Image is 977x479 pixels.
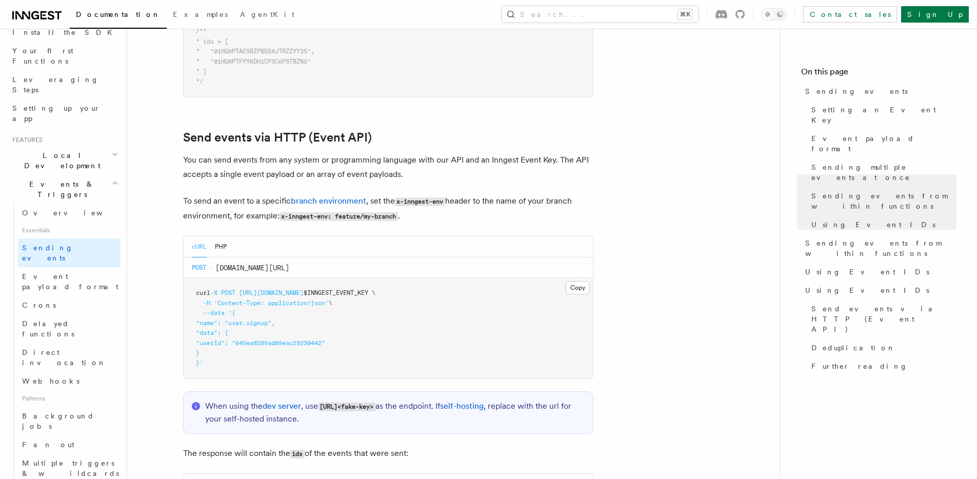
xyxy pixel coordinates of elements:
span: Sending events from within functions [811,191,956,211]
span: Background jobs [22,412,94,430]
p: You can send events from any system or programming language with our API and an Inngest Event Key... [183,153,593,182]
span: Send events via HTTP (Event API) [811,304,956,334]
button: Events & Triggers [8,175,121,204]
a: Crons [18,296,121,314]
span: Features [8,136,43,144]
span: 'Content-Type: application/json' [214,300,329,307]
a: Sign Up [901,6,969,23]
span: Documentation [76,10,161,18]
a: Setting up your app [8,99,121,128]
span: --data [203,309,225,316]
a: Send events via HTTP (Event API) [807,300,956,338]
span: Patterns [18,390,121,407]
span: Setting up your app [12,104,101,123]
kbd: ⌘K [678,9,692,19]
span: * "01HQ8PTAESBZPBDS8JTRZZYY3S", [196,48,314,55]
a: Contact sales [803,6,897,23]
span: Delayed functions [22,320,74,338]
span: Your first Functions [12,47,73,65]
span: Overview [22,209,128,217]
span: $INNGEST_EVENT_KEY \ [304,289,375,296]
a: Further reading [807,357,956,375]
a: Fan out [18,435,121,454]
a: Your first Functions [8,42,121,70]
span: Webhooks [22,377,79,385]
span: '{ [228,309,235,316]
span: [URL][DOMAIN_NAME] [239,289,304,296]
span: Using Event IDs [805,285,929,295]
code: x-inngest-env: feature/my-branch [280,212,398,221]
p: When using the , use as the endpoint. If , replace with the url for your self-hosted instance. [205,400,585,425]
code: ids [290,450,305,458]
a: Deduplication [807,338,956,357]
a: Direct invocation [18,343,121,372]
span: "data": { [196,329,228,336]
a: Overview [18,204,121,222]
button: cURL [192,236,207,257]
a: Send events via HTTP (Event API) [183,130,372,145]
a: Using Event IDs [801,263,956,281]
p: The response will contain the of the events that were sent: [183,446,593,461]
span: -H [203,300,210,307]
a: Background jobs [18,407,121,435]
span: POST [192,264,206,272]
a: Using Event IDs [801,281,956,300]
a: Examples [167,3,234,28]
a: Sending events [18,238,121,267]
a: dev server [263,401,301,411]
a: Documentation [70,3,167,29]
h4: On this page [801,66,956,82]
a: Webhooks [18,372,121,390]
span: Install the SDK [12,28,118,36]
span: * ids = [ [196,38,228,45]
span: Fan out [22,441,74,449]
a: Delayed functions [18,314,121,343]
button: PHP [215,236,227,257]
span: Leveraging Steps [12,75,99,94]
span: AgentKit [240,10,294,18]
span: * "01HQ8PTFYYKDH1CP3C6PSTBZN5" [196,58,311,65]
span: -X [210,289,217,296]
span: Further reading [811,361,908,371]
a: Event payload format [18,267,121,296]
a: Sending multiple events at once [807,158,956,187]
span: Direct invocation [22,348,106,367]
span: Sending events [805,86,908,96]
a: Event payload format [807,129,956,158]
button: Local Development [8,146,121,175]
span: Examples [173,10,228,18]
code: [URL]<fake-key> [318,403,375,411]
span: Using Event IDs [811,219,935,230]
span: Sending events [22,244,73,262]
button: Search...⌘K [502,6,699,23]
span: [DOMAIN_NAME][URL] [215,263,289,273]
a: branch environment [291,196,366,206]
span: "name": "user.signup", [196,320,275,327]
a: self-hosting [440,401,484,411]
span: } [196,349,200,356]
span: curl [196,289,210,296]
span: "userId": "645ea8289ad09eac29230442" [196,340,325,347]
span: Sending multiple events at once [811,162,956,183]
a: Using Event IDs [807,215,956,234]
span: Essentials [18,222,121,238]
span: Crons [22,301,56,309]
span: Events & Triggers [8,179,112,199]
a: Setting an Event Key [807,101,956,129]
a: Sending events from within functions [801,234,956,263]
span: Multiple triggers & wildcards [22,459,119,477]
a: Sending events from within functions [807,187,956,215]
span: Event payload format [22,272,118,291]
code: x-inngest-env [395,197,445,206]
button: Toggle dark mode [762,8,786,21]
span: Local Development [8,150,112,171]
span: }' [196,360,203,367]
a: AgentKit [234,3,301,28]
p: To send an event to a specific , set the header to the name of your branch environment, for examp... [183,194,593,224]
span: Sending events from within functions [805,238,956,258]
button: Copy [566,281,590,294]
span: Using Event IDs [805,267,929,277]
span: Setting an Event Key [811,105,956,125]
a: Leveraging Steps [8,70,121,99]
span: POST [221,289,235,296]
